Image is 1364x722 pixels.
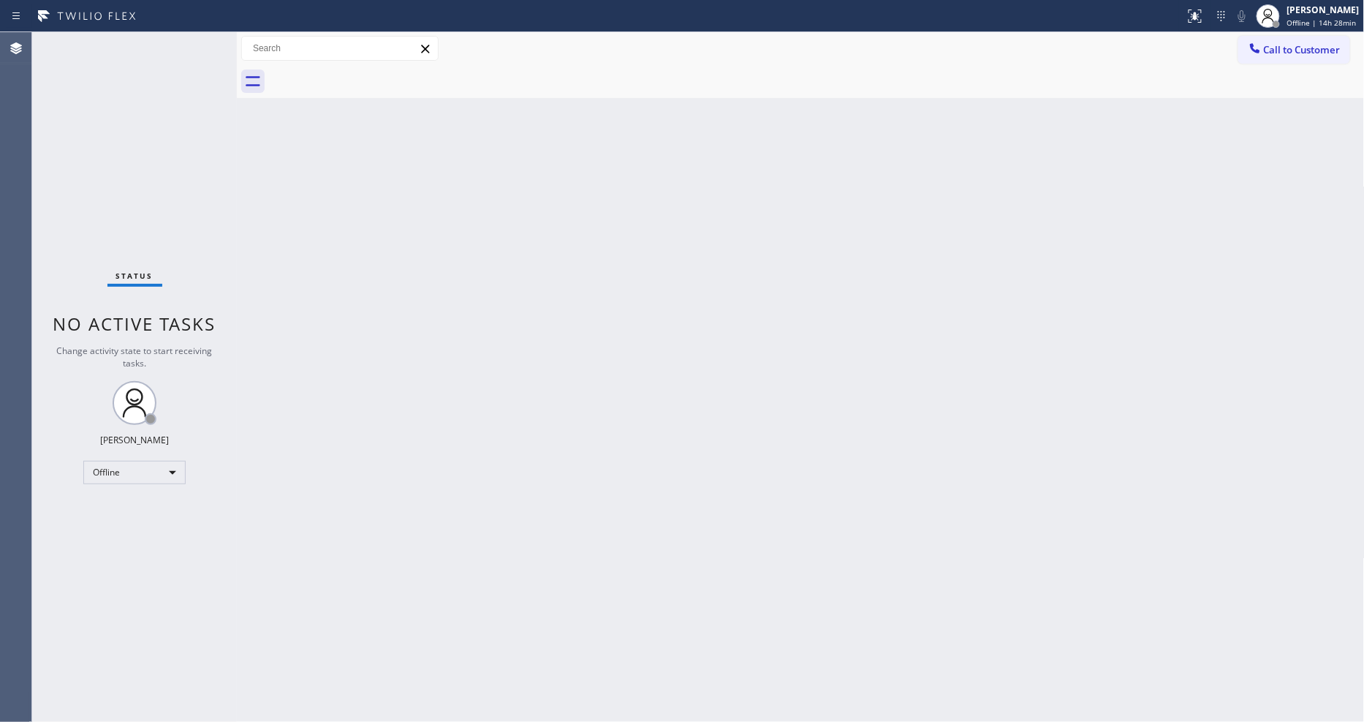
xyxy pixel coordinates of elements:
span: Offline | 14h 28min [1287,18,1357,28]
div: [PERSON_NAME] [1287,4,1360,16]
input: Search [242,37,438,60]
span: Status [116,271,154,281]
div: [PERSON_NAME] [100,434,169,446]
div: Offline [83,461,186,484]
button: Mute [1232,6,1252,26]
span: Call to Customer [1264,43,1341,56]
button: Call to Customer [1238,36,1350,64]
span: Change activity state to start receiving tasks. [57,345,213,369]
span: No active tasks [53,312,216,336]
